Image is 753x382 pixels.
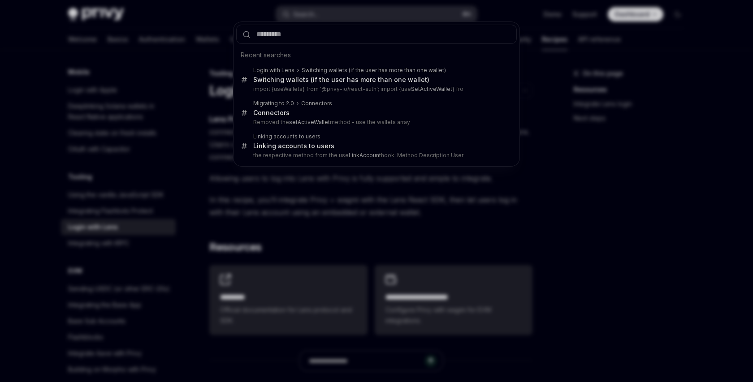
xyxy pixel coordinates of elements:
[253,100,294,107] div: Migrating to 2.0
[253,152,498,159] p: the respective method from the use hook: Method Description User
[253,67,294,74] div: Login with Lens
[253,76,429,84] div: Switching wallets (if the user has more than one wallet)
[241,51,291,60] span: Recent searches
[253,86,498,93] p: import {useWallets} from '@privy-io/react-auth'; import {use } fro
[301,100,332,107] div: Connectors
[253,119,498,126] p: Removed the method - use the wallets array
[289,119,330,125] b: setActiveWallet
[302,67,446,74] div: Switching wallets (if the user has more than one wallet)
[349,152,381,159] b: LinkAccount
[411,86,452,92] b: SetActiveWallet
[253,133,320,140] div: Linking accounts to users
[253,109,290,117] div: Connectors
[253,142,334,150] div: Linking accounts to users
